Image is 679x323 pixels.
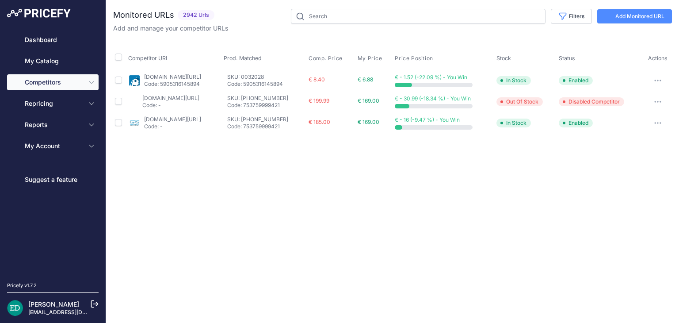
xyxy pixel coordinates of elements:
p: Code: - [142,102,199,109]
span: My Account [25,142,83,150]
div: Pricefy v1.7.2 [7,282,37,289]
span: € - 1.52 (-22.09 %) - You Win [395,74,467,81]
button: My Price [358,55,384,62]
span: Status [559,55,575,62]
span: Price Position [395,55,433,62]
input: Search [291,9,545,24]
p: Add and manage your competitor URLs [113,24,228,33]
span: Out Of Stock [496,97,543,106]
button: Competitors [7,74,99,90]
span: Enabled [559,119,593,127]
a: [DOMAIN_NAME][URL] [142,95,199,101]
h2: Monitored URLs [113,9,174,21]
span: Actions [648,55,668,62]
span: Reports [25,120,83,129]
span: € - 16 (-9.47 %) - You Win [395,116,460,123]
p: SKU: [PHONE_NUMBER] [227,116,305,123]
a: [DOMAIN_NAME][URL] [144,116,201,123]
a: Add Monitored URL [597,9,672,23]
span: Stock [496,55,511,62]
a: [PERSON_NAME] [28,300,79,308]
span: € 199.99 [309,97,329,104]
button: My Account [7,138,99,154]
p: Code: 5905316145894 [227,81,305,88]
a: Dashboard [7,32,99,48]
p: Code: 753759999421 [227,102,305,109]
span: € 185.00 [309,119,330,125]
nav: Sidebar [7,32,99,271]
span: Prod. Matched [224,55,262,62]
button: Filters [551,9,592,24]
span: Comp. Price [309,55,343,62]
a: [DOMAIN_NAME][URL] [144,73,201,80]
span: € - 30.99 (-18.34 %) - You Win [395,95,471,102]
p: Code: - [144,123,201,130]
span: € 169.00 [358,119,379,125]
span: Enabled [559,76,593,85]
span: In Stock [496,76,531,85]
span: Repricing [25,99,83,108]
span: Disabled Competitor [559,97,624,106]
span: In Stock [496,119,531,127]
button: Comp. Price [309,55,344,62]
p: Code: 753759999421 [227,123,305,130]
span: My Price [358,55,382,62]
span: € 8.40 [309,76,325,83]
span: Competitors [25,78,83,87]
span: € 6.88 [358,76,373,83]
a: Suggest a feature [7,172,99,188]
button: Repricing [7,96,99,112]
p: SKU: 0032028 [227,73,305,81]
p: Code: 5905316145894 [144,81,201,88]
a: [EMAIL_ADDRESS][DOMAIN_NAME] [28,309,121,315]
button: Price Position [395,55,435,62]
span: € 169.00 [358,97,379,104]
img: Pricefy Logo [7,9,71,18]
span: 2942 Urls [178,10,214,20]
p: SKU: [PHONE_NUMBER] [227,95,305,102]
button: Reports [7,117,99,133]
a: My Catalog [7,53,99,69]
span: Competitor URL [128,55,169,62]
